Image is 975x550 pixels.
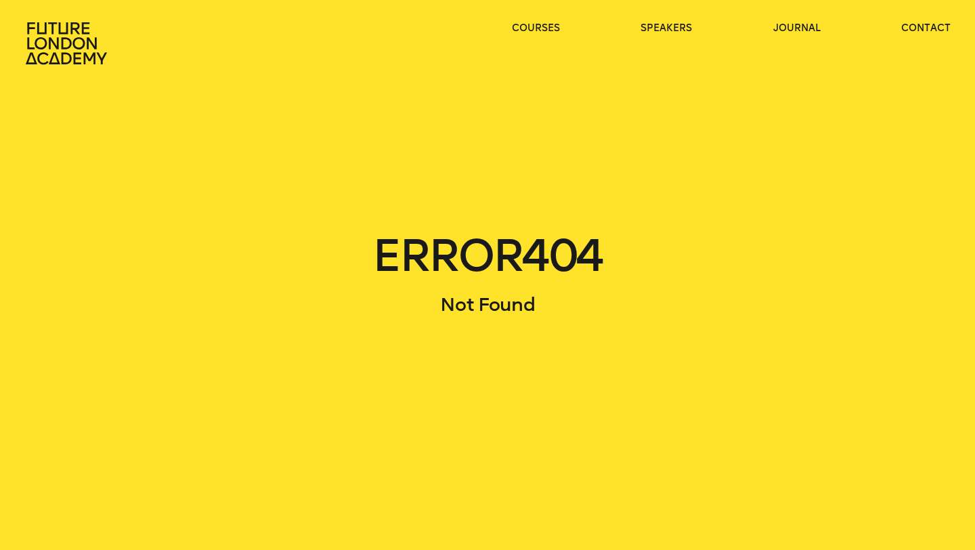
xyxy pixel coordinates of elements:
a: journal [773,22,821,35]
a: contact [901,22,951,35]
a: speakers [641,22,692,35]
a: courses [512,22,560,35]
span: Not Found [440,293,534,316]
h1: ERROR 404 [24,234,951,278]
